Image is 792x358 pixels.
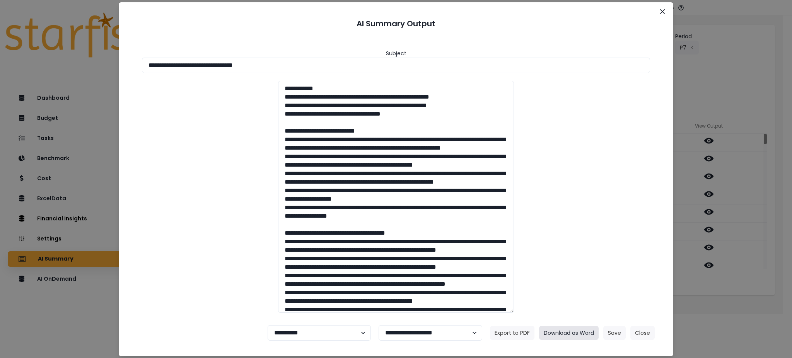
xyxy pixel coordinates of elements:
[386,49,406,58] header: Subject
[490,326,534,340] button: Export to PDF
[603,326,626,340] button: Save
[630,326,655,340] button: Close
[656,5,669,18] button: Close
[128,12,664,36] header: AI Summary Output
[539,326,599,340] button: Download as Word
